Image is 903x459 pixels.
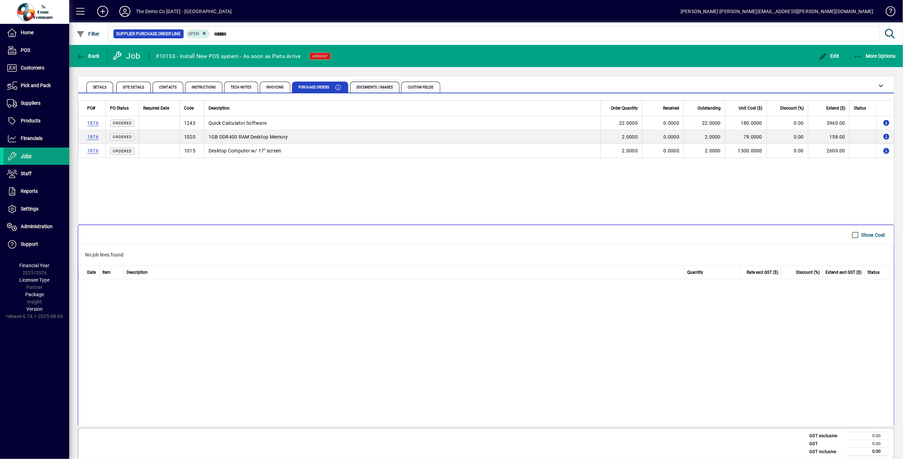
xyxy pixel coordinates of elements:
[847,440,889,448] td: 0.00
[209,104,596,112] div: Description
[110,104,129,112] span: PO Status
[408,86,433,89] span: Custom Fields
[21,83,51,88] span: Pick and Pack
[3,236,69,253] a: Support
[739,104,762,112] span: Unit Cost ($)
[21,206,38,212] span: Settings
[600,144,642,158] td: 2.0000
[21,30,34,35] span: Home
[3,183,69,200] a: Reports
[21,224,53,229] span: Administration
[69,50,107,62] app-page-header-button: Back
[21,118,40,123] span: Products
[20,263,50,268] span: Financial Year
[184,104,194,112] span: Code
[854,53,896,59] span: More Options
[766,144,808,158] td: 0.00
[298,70,367,81] div: Outstanding purchase order lines available
[21,153,31,159] span: Jobs
[3,42,69,59] a: POS
[87,104,101,112] div: PO#
[231,86,251,89] span: Tech Notes
[3,24,69,41] a: Home
[312,54,328,58] span: URGENT
[854,104,866,112] span: Status
[3,218,69,235] a: Administration
[806,432,847,440] td: GST exclusive
[136,6,232,17] div: The Demo Co [DATE] - [GEOGRAPHIC_DATA]
[184,148,195,153] span: 1015
[725,144,766,158] td: 1300.0000
[204,116,600,130] td: Quick Calculator Software
[266,86,284,89] span: Invoicing
[3,77,69,94] a: Pick and Pack
[357,86,393,89] span: Documents / Images
[687,269,703,275] span: Quantity
[847,448,889,456] td: 0.00
[87,120,99,126] a: 1876
[642,144,683,158] td: 0.0000
[186,29,210,38] mat-chip: Completion status: Open
[642,116,683,130] td: 0.0000
[3,200,69,218] a: Settings
[808,144,849,158] td: 2600.00
[725,116,766,130] td: 180.0000
[3,165,69,182] a: Staff
[143,104,175,112] div: Required Date
[209,104,230,112] span: Description
[683,130,725,144] td: 2.0000
[113,121,132,125] span: Ordered
[87,104,95,112] span: PO#
[747,269,778,275] span: Rate excl GST ($)
[860,232,885,238] label: Show Cost
[114,5,136,18] button: Profile
[21,241,38,247] span: Support
[76,53,100,59] span: Back
[766,130,808,144] td: 0.00
[21,171,31,176] span: Staff
[184,120,195,126] span: 1243
[75,50,101,62] button: Back
[27,306,43,312] span: Version
[93,86,107,89] span: Details
[642,130,683,144] td: 0.0000
[21,65,44,71] span: Customers
[806,440,847,448] td: GST
[204,144,600,158] td: Desktop Computer w/ 17" screen
[159,86,177,89] span: Contacts
[156,51,301,62] div: #10133 - Install New POS system - As soon as Parts Arrive
[698,104,721,112] span: Outstanding
[780,104,804,112] span: Discount (%)
[852,50,898,62] button: More Options
[600,130,642,144] td: 2.0000
[113,149,132,153] span: Ordered
[76,31,100,37] span: Filter
[867,269,879,275] span: Status
[25,292,44,297] span: Package
[21,188,38,194] span: Reports
[188,31,200,36] span: Open
[600,116,642,130] td: 22.0000
[92,5,114,18] button: Add
[21,135,43,141] span: Financials
[806,448,847,456] td: GST inclusive
[87,269,96,275] span: Date
[683,116,725,130] td: 22.0000
[127,269,148,275] span: Description
[796,269,820,275] span: Discount (%)
[808,130,849,144] td: 158.00
[3,130,69,147] a: Financials
[75,28,101,40] button: Filter
[21,100,40,106] span: Suppliers
[881,1,894,24] a: Knowledge Base
[725,130,766,144] td: 79.0000
[3,95,69,112] a: Suppliers
[184,104,200,112] div: Code
[3,59,69,77] a: Customers
[123,86,144,89] span: Site Details
[611,104,638,112] span: Order Quantity
[817,50,841,62] button: Edit
[78,244,894,265] div: No job lines found
[3,112,69,130] a: Products
[819,53,839,59] span: Edit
